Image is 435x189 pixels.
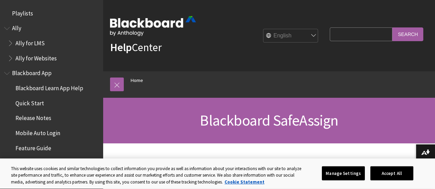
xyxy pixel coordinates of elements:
span: Blackboard App [12,68,52,77]
span: Ally [12,23,21,32]
span: Ally for LMS [15,37,45,47]
button: Manage Settings [322,166,365,180]
select: Site Language Selector [263,29,318,43]
button: Accept All [370,166,413,180]
nav: Book outline for Playlists [4,8,99,19]
a: HelpCenter [110,40,162,54]
a: Home [131,76,143,85]
strong: Help [110,40,132,54]
span: Mobile Auto Login [15,127,60,137]
div: This website uses cookies and similar technologies to collect information you provide as well as ... [11,165,305,186]
span: Blackboard SafeAssign [200,111,338,130]
input: Search [392,27,423,41]
nav: Book outline for Anthology Ally Help [4,23,99,64]
span: Blackboard Learn App Help [15,82,83,92]
span: Instructors [15,157,43,167]
span: Playlists [12,8,33,17]
a: More information about your privacy, opens in a new tab [225,179,264,185]
h2: What type of help are you looking for? [110,157,326,180]
img: Blackboard by Anthology [110,16,196,36]
span: Ally for Websites [15,52,57,62]
span: Feature Guide [15,142,51,152]
span: Release Notes [15,113,51,122]
span: Quick Start [15,97,44,107]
